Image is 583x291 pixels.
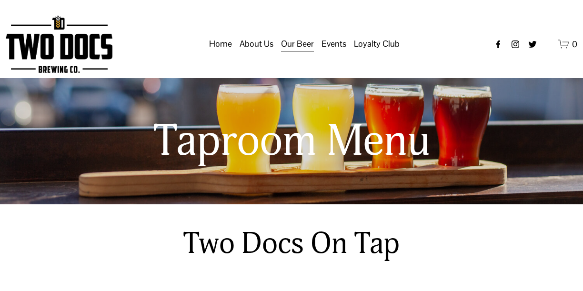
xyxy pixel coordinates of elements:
a: Home [209,35,232,53]
span: Our Beer [281,36,314,52]
h1: Taproom Menu [77,117,506,166]
a: Facebook [493,40,503,49]
a: twitter-unauth [528,40,537,49]
a: folder dropdown [281,35,314,53]
a: folder dropdown [240,35,273,53]
span: Loyalty Club [354,36,400,52]
a: folder dropdown [354,35,400,53]
a: instagram-unauth [511,40,520,49]
a: folder dropdown [322,35,346,53]
a: 0 items in cart [558,38,577,50]
span: About Us [240,36,273,52]
img: Two Docs Brewing Co. [6,15,112,73]
h2: Two Docs On Tap [153,226,431,262]
span: Events [322,36,346,52]
span: 0 [572,39,577,50]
